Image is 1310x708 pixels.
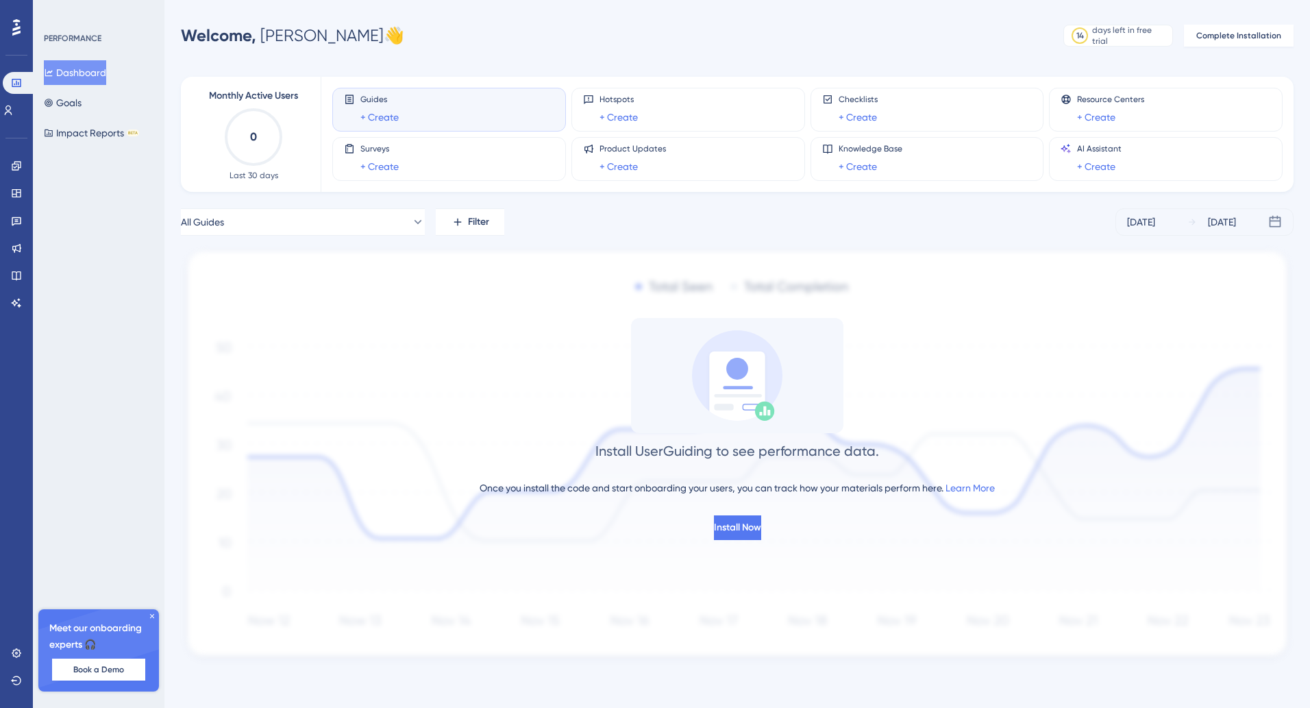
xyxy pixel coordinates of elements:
[436,208,504,236] button: Filter
[1208,214,1236,230] div: [DATE]
[839,109,877,125] a: + Create
[839,94,878,105] span: Checklists
[714,515,761,540] button: Install Now
[52,659,145,681] button: Book a Demo
[230,170,278,181] span: Last 30 days
[360,109,399,125] a: + Create
[600,109,638,125] a: + Create
[600,143,666,154] span: Product Updates
[49,620,148,653] span: Meet our onboarding experts 🎧
[1092,25,1168,47] div: days left in free trial
[946,483,995,493] a: Learn More
[360,94,399,105] span: Guides
[127,130,139,136] div: BETA
[1077,143,1122,154] span: AI Assistant
[44,90,82,115] button: Goals
[181,25,256,45] span: Welcome,
[1077,109,1115,125] a: + Create
[839,143,902,154] span: Knowledge Base
[1077,94,1144,105] span: Resource Centers
[44,121,139,145] button: Impact ReportsBETA
[480,480,995,496] div: Once you install the code and start onboarding your users, you can track how your materials perfo...
[181,25,404,47] div: [PERSON_NAME] 👋
[1184,25,1294,47] button: Complete Installation
[209,88,298,104] span: Monthly Active Users
[600,94,638,105] span: Hotspots
[1076,30,1084,41] div: 14
[595,441,879,461] div: Install UserGuiding to see performance data.
[1127,214,1155,230] div: [DATE]
[44,60,106,85] button: Dashboard
[600,158,638,175] a: + Create
[250,130,257,143] text: 0
[181,208,425,236] button: All Guides
[714,520,761,536] span: Install Now
[181,247,1294,665] img: 1ec67ef948eb2d50f6bf237e9abc4f97.svg
[44,33,101,44] div: PERFORMANCE
[360,143,399,154] span: Surveys
[839,158,877,175] a: + Create
[468,214,489,230] span: Filter
[73,664,124,675] span: Book a Demo
[1077,158,1115,175] a: + Create
[181,214,224,230] span: All Guides
[360,158,399,175] a: + Create
[1196,30,1281,41] span: Complete Installation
